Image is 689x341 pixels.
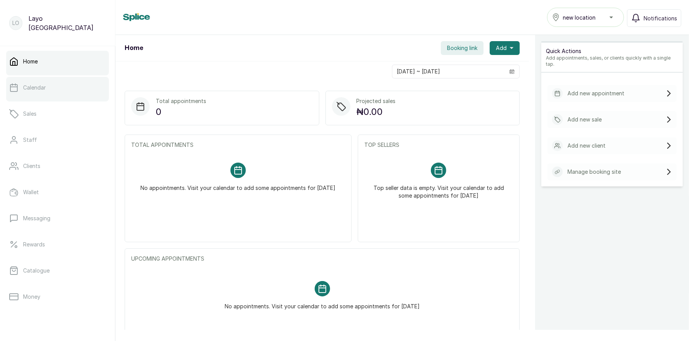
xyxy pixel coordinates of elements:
p: Quick Actions [546,47,678,55]
p: No appointments. Visit your calendar to add some appointments for [DATE] [225,296,420,310]
a: Messaging [6,208,109,229]
p: Rewards [23,241,45,248]
p: Add new appointment [567,90,624,97]
p: LO [12,19,19,27]
p: Messaging [23,215,50,222]
a: Money [6,286,109,308]
button: Add [490,41,520,55]
p: Clients [23,162,40,170]
a: Home [6,51,109,72]
p: Calendar [23,84,46,91]
p: Add appointments, sales, or clients quickly with a single tap. [546,55,678,67]
p: Projected sales [357,97,396,105]
a: Clients [6,155,109,177]
span: Booking link [447,44,477,52]
p: Staff [23,136,37,144]
a: Wallet [6,181,109,203]
a: Sales [6,103,109,125]
span: Notifications [644,14,677,22]
p: TOTAL APPOINTMENTS [131,141,345,149]
p: Manage booking site [567,168,621,176]
p: Sales [23,110,37,118]
a: Calendar [6,77,109,98]
span: Add [496,44,507,52]
span: new location [563,13,596,22]
svg: calendar [509,69,515,74]
p: Catalogue [23,267,50,274]
button: Booking link [441,41,484,55]
input: Select date [392,65,505,78]
p: Add new sale [567,116,602,123]
p: Total appointments [156,97,206,105]
p: Money [23,293,40,301]
a: Catalogue [6,260,109,281]
p: ₦0.00 [357,105,396,119]
a: Staff [6,129,109,151]
p: Home [23,58,38,65]
h1: Home [125,43,143,53]
p: Layo [GEOGRAPHIC_DATA] [28,14,106,32]
a: Rewards [6,234,109,255]
button: new location [547,8,624,27]
p: TOP SELLERS [364,141,513,149]
button: Notifications [627,9,681,27]
p: UPCOMING APPOINTMENTS [131,255,513,263]
p: Top seller data is empty. Visit your calendar to add some appointments for [DATE] [374,178,504,200]
p: No appointments. Visit your calendar to add some appointments for [DATE] [140,178,335,192]
a: Reports [6,312,109,334]
p: Wallet [23,188,39,196]
p: 0 [156,105,206,119]
p: Add new client [567,142,606,150]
